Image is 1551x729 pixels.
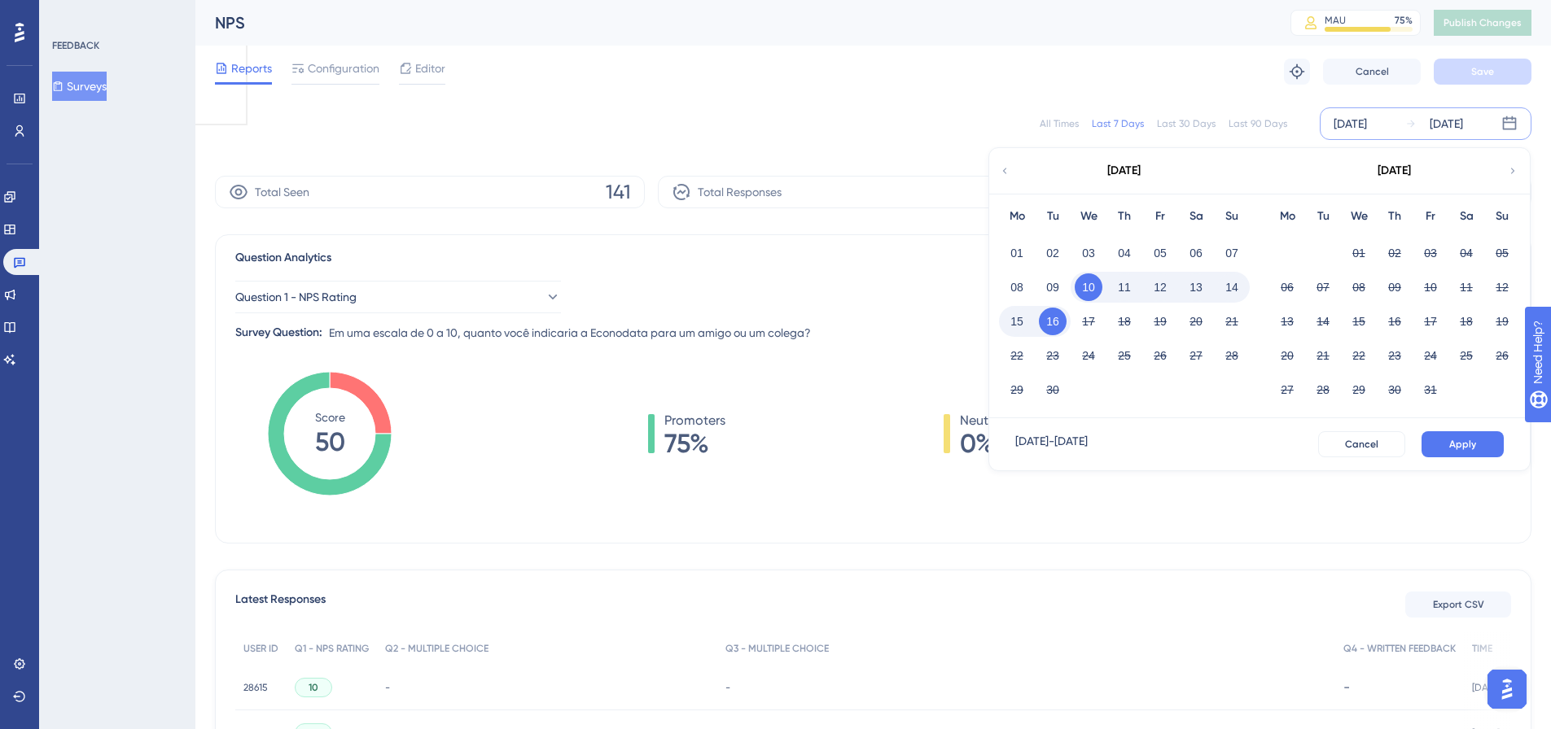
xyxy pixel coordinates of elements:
button: 07 [1309,273,1337,301]
button: 18 [1452,308,1480,335]
button: 08 [1345,273,1373,301]
button: 09 [1039,273,1067,301]
button: 15 [1003,308,1031,335]
div: [DATE] [1334,114,1367,133]
button: 19 [1146,308,1174,335]
button: 12 [1146,273,1174,301]
button: 16 [1039,308,1067,335]
tspan: Score [315,411,345,424]
button: 10 [1417,273,1444,301]
button: 05 [1488,239,1516,267]
div: We [1071,207,1106,226]
button: 21 [1309,342,1337,369]
button: 27 [1273,376,1301,404]
button: 25 [1452,342,1480,369]
button: 30 [1381,376,1409,404]
button: 19 [1488,308,1516,335]
span: Q3 - MULTIPLE CHOICE [725,642,829,655]
button: 03 [1075,239,1102,267]
span: Export CSV [1433,598,1484,611]
div: [DATE] [1378,161,1411,181]
span: TIME [1472,642,1492,655]
button: 04 [1452,239,1480,267]
button: 29 [1003,376,1031,404]
span: Need Help? [38,4,102,24]
button: 14 [1309,308,1337,335]
button: Export CSV [1405,591,1511,618]
span: Question Analytics [235,248,331,268]
span: - [725,681,730,694]
div: - [1343,679,1456,695]
tspan: 50 [315,426,345,457]
button: 22 [1345,342,1373,369]
div: Su [1484,207,1520,226]
div: Sa [1448,207,1484,226]
div: Survey Question: [235,323,322,343]
span: Total Responses [698,182,782,202]
span: 0% [960,430,1010,456]
iframe: UserGuiding AI Assistant Launcher [1483,665,1531,714]
div: All Times [1040,117,1079,130]
button: 26 [1146,342,1174,369]
button: 05 [1146,239,1174,267]
span: Latest Responses [235,590,326,619]
button: 23 [1039,342,1067,369]
button: 02 [1381,239,1409,267]
button: 10 [1075,273,1102,301]
button: 28 [1218,342,1246,369]
div: Last 90 Days [1229,117,1287,130]
div: [DATE] [1430,114,1463,133]
span: Save [1471,65,1494,78]
button: Publish Changes [1434,10,1531,36]
button: 17 [1417,308,1444,335]
button: 20 [1182,308,1210,335]
button: 15 [1345,308,1373,335]
span: [DATE] 11:15 [1472,681,1520,694]
button: 26 [1488,342,1516,369]
div: Sa [1178,207,1214,226]
span: Cancel [1356,65,1389,78]
button: Cancel [1318,431,1405,457]
button: 08 [1003,273,1031,301]
button: 11 [1111,273,1138,301]
div: Th [1377,207,1413,226]
button: 20 [1273,342,1301,369]
button: 03 [1417,239,1444,267]
button: Save [1434,59,1531,85]
button: Cancel [1323,59,1421,85]
span: Reports [231,59,272,78]
button: 18 [1111,308,1138,335]
button: 21 [1218,308,1246,335]
button: Question 1 - NPS Rating [235,281,561,313]
button: 22 [1003,342,1031,369]
button: 23 [1381,342,1409,369]
span: Publish Changes [1444,16,1522,29]
button: 29 [1345,376,1373,404]
span: Neutrals [960,411,1010,430]
div: NPS [215,11,1250,34]
button: 25 [1111,342,1138,369]
span: 75% [664,430,725,456]
button: 24 [1417,342,1444,369]
span: USER ID [243,642,278,655]
button: 27 [1182,342,1210,369]
span: Cancel [1345,438,1378,451]
div: We [1341,207,1377,226]
div: Tu [1305,207,1341,226]
div: Fr [1413,207,1448,226]
span: Q4 - WRITTEN FEEDBACK [1343,642,1456,655]
button: 06 [1182,239,1210,267]
div: [DATE] [1107,161,1141,181]
button: 24 [1075,342,1102,369]
button: Apply [1422,431,1504,457]
button: 30 [1039,376,1067,404]
span: 28615 [243,681,268,694]
div: [DATE] - [DATE] [1015,431,1088,457]
button: 06 [1273,273,1301,301]
span: Q2 - MULTIPLE CHOICE [385,642,489,655]
div: Last 7 Days [1092,117,1144,130]
span: Apply [1449,438,1476,451]
button: 07 [1218,239,1246,267]
span: Editor [415,59,445,78]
